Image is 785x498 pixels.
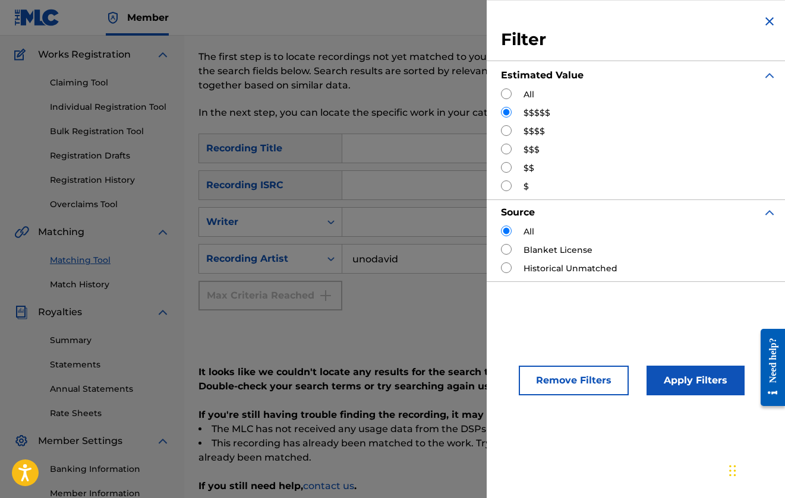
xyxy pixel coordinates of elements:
[50,383,170,395] a: Annual Statements
[762,205,777,220] img: expand
[50,254,170,267] a: Matching Tool
[156,47,170,62] img: expand
[50,198,170,211] a: Overclaims Tool
[198,479,771,493] p: If you still need help, .
[726,441,785,498] iframe: Chat Widget
[38,434,122,448] span: Member Settings
[156,305,170,319] img: expand
[50,359,170,371] a: Statements
[50,174,170,186] a: Registration History
[206,215,313,229] div: Writer
[38,305,82,319] span: Royalties
[647,366,745,395] button: Apply Filters
[206,252,313,266] div: Recording Artist
[752,317,785,418] iframe: Resource Center
[303,480,354,491] a: contact us
[198,106,639,120] p: In the next step, you can locate the specific work in your catalog that you want to match.
[198,408,771,422] p: If you're still having trouble finding the recording, it may be that:
[198,379,771,394] p: Double-check your search terms or try searching again using other criteria.
[501,29,777,50] h3: Filter
[38,225,84,239] span: Matching
[198,50,639,93] p: The first step is to locate recordings not yet matched to your works by entering criteria in the ...
[762,14,777,28] img: close
[156,434,170,448] img: expand
[501,207,535,218] strong: Source
[524,226,534,238] label: All
[127,11,169,24] span: Member
[198,134,771,358] form: Search Form
[524,107,550,119] label: $$$$$
[14,9,60,26] img: MLC Logo
[50,278,170,291] a: Match History
[14,305,29,319] img: Royalties
[729,453,736,489] div: Drag
[106,11,120,25] img: Top Rightsholder
[50,463,170,475] a: Banking Information
[501,69,584,81] strong: Estimated Value
[762,68,777,83] img: expand
[198,436,771,465] li: This recording has already been matched to the work. Try locating the work in the Public Search t...
[50,334,170,347] a: Summary
[524,162,534,175] label: $$
[50,125,170,138] a: Bulk Registration Tool
[14,47,30,62] img: Works Registration
[50,101,170,113] a: Individual Registration Tool
[156,225,170,239] img: expand
[524,244,592,256] label: Blanket License
[524,144,540,156] label: $$$
[14,434,29,448] img: Member Settings
[524,88,534,101] label: All
[50,407,170,420] a: Rate Sheets
[519,366,629,395] button: Remove Filters
[198,365,771,379] p: It looks like we couldn't locate any results for the search terms.
[524,262,617,275] label: Historical Unmatched
[198,422,771,436] li: The MLC has not received any usage data from the DSPs for this recording.
[524,125,545,138] label: $$$$
[14,225,29,239] img: Matching
[524,180,529,193] label: $
[38,47,131,62] span: Works Registration
[50,150,170,162] a: Registration Drafts
[50,77,170,89] a: Claiming Tool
